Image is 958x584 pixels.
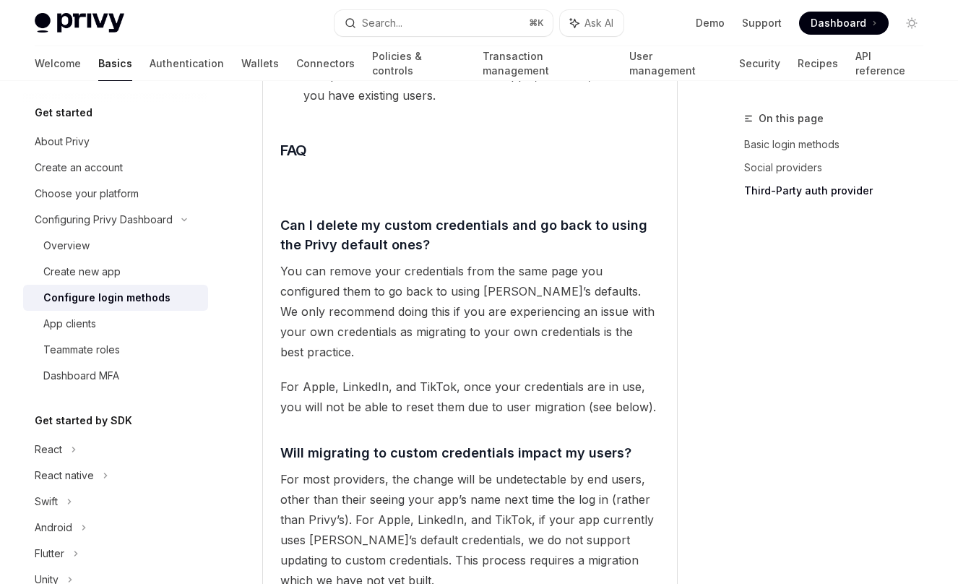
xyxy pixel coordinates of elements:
span: You can remove your credentials from the same page you configured them to go back to using [PERSO... [280,261,660,362]
a: Teammate roles [23,337,208,363]
span: ⌘ K [529,17,544,29]
h5: Get started [35,104,92,121]
div: Choose your platform [35,185,139,202]
div: App clients [43,315,96,332]
div: Create new app [43,263,121,280]
div: Teammate roles [43,341,120,358]
a: Security [739,46,780,81]
a: Create new app [23,259,208,285]
a: Basic login methods [744,133,935,156]
span: Can I delete my custom credentials and go back to using the Privy default ones? [280,215,660,254]
div: Configuring Privy Dashboard [35,211,173,228]
div: Configure login methods [43,289,171,306]
a: App clients [23,311,208,337]
a: Social providers [744,156,935,179]
div: Search... [362,14,402,32]
a: Demo [696,16,725,30]
a: Policies & controls [372,46,465,81]
span: Will migrating to custom credentials impact my users? [280,443,631,463]
div: About Privy [35,133,90,150]
span: For Apple, LinkedIn, and TikTok, once your credentials are in use, you will not be able to reset ... [280,377,660,417]
button: Search...⌘K [335,10,552,36]
button: Ask AI [560,10,623,36]
span: Dashboard [811,16,866,30]
button: Toggle dark mode [900,12,923,35]
div: Android [35,519,72,536]
a: Dashboard MFA [23,363,208,389]
a: Configure login methods [23,285,208,311]
a: Third-Party auth provider [744,179,935,202]
span: Ask AI [584,16,613,30]
a: Connectors [296,46,355,81]
a: Basics [98,46,132,81]
a: Choose your platform [23,181,208,207]
a: Dashboard [799,12,889,35]
a: Support [742,16,782,30]
a: User management [629,46,721,81]
a: Authentication [150,46,224,81]
a: Recipes [798,46,838,81]
a: Welcome [35,46,81,81]
h5: Get started by SDK [35,412,132,429]
a: Overview [23,233,208,259]
a: Transaction management [483,46,612,81]
img: light logo [35,13,124,33]
a: Create an account [23,155,208,181]
div: React native [35,467,94,484]
span: FAQ [280,140,307,160]
div: Create an account [35,159,123,176]
div: React [35,441,62,458]
div: Dashboard MFA [43,367,119,385]
div: Overview [43,237,90,254]
a: Wallets [241,46,279,81]
div: Swift [35,493,58,510]
a: About Privy [23,129,208,155]
span: On this page [759,110,824,127]
a: API reference [855,46,923,81]
div: Flutter [35,545,64,562]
